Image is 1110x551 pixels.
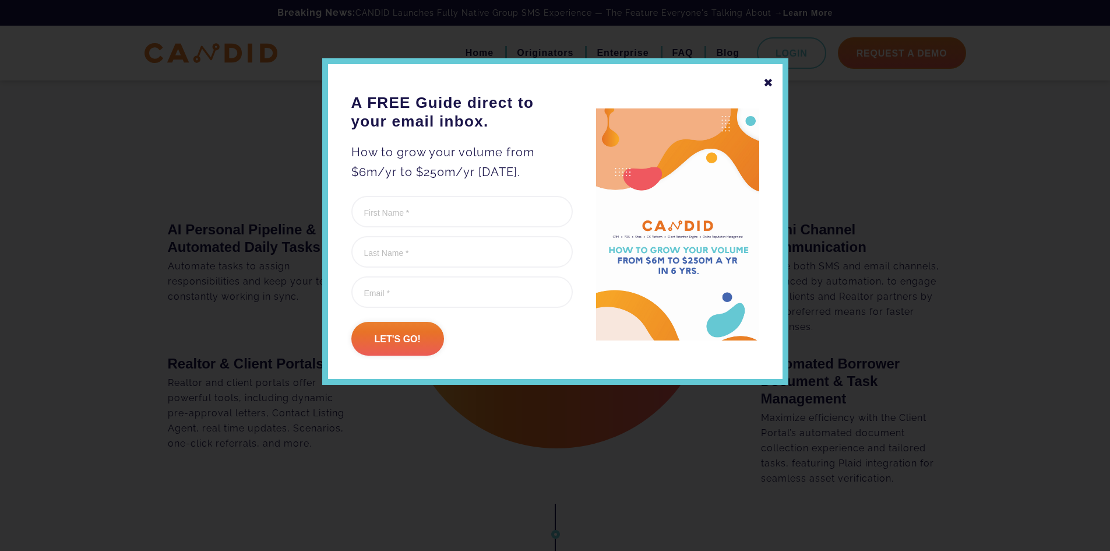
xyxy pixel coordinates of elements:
input: Last Name * [351,236,573,268]
p: How to grow your volume from $6m/yr to $250m/yr [DATE]. [351,142,573,182]
img: A FREE Guide direct to your email inbox. [596,108,759,341]
h3: A FREE Guide direct to your email inbox. [351,93,573,131]
input: Email * [351,276,573,308]
input: Let's go! [351,322,444,356]
div: ✖ [763,73,774,93]
input: First Name * [351,196,573,227]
